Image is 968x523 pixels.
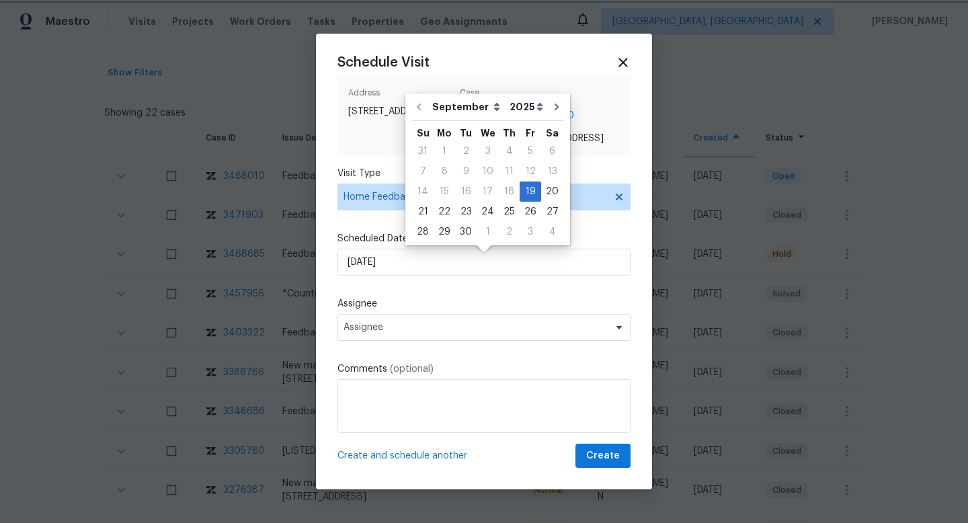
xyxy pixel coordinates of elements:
label: Assignee [337,297,631,311]
div: Sat Sep 06 2025 [541,141,563,161]
label: Scheduled Date [337,232,631,245]
div: Mon Sep 01 2025 [434,141,455,161]
div: Fri Sep 12 2025 [520,161,541,182]
div: Sun Sep 28 2025 [412,222,434,242]
div: Thu Sep 11 2025 [499,161,520,182]
abbr: Wednesday [481,128,495,138]
select: Month [429,97,506,117]
div: 8 [434,162,455,181]
span: Schedule Visit [337,56,430,69]
div: 21 [412,202,434,221]
div: 1 [434,142,455,161]
div: Sat Sep 27 2025 [541,202,563,222]
div: Fri Sep 26 2025 [520,202,541,222]
div: 18 [499,182,520,201]
div: Wed Sep 24 2025 [477,202,499,222]
div: 3 [477,142,499,161]
div: 17 [477,182,499,201]
select: Year [506,97,547,117]
div: 26 [520,202,541,221]
button: Go to next month [547,93,567,120]
span: Close [616,55,631,70]
div: 13 [541,162,563,181]
span: Address [348,86,454,105]
div: 11 [499,162,520,181]
div: 20 [541,182,563,201]
div: Mon Sep 22 2025 [434,202,455,222]
div: Sat Oct 04 2025 [541,222,563,242]
div: 31 [412,142,434,161]
div: 9 [455,162,477,181]
div: 30 [455,223,477,241]
div: Tue Sep 23 2025 [455,202,477,222]
div: 3 [520,223,541,241]
span: [STREET_ADDRESS] [348,105,454,118]
abbr: Monday [437,128,452,138]
div: Thu Sep 25 2025 [499,202,520,222]
div: Sat Sep 13 2025 [541,161,563,182]
span: Create [586,448,620,465]
div: 12 [520,162,541,181]
div: Sun Sep 07 2025 [412,161,434,182]
div: 1 [477,223,499,241]
div: 25 [499,202,520,221]
div: Tue Sep 16 2025 [455,182,477,202]
div: 2 [455,142,477,161]
div: 4 [541,223,563,241]
div: 24 [477,202,499,221]
div: 5 [520,142,541,161]
abbr: Friday [526,128,535,138]
div: 16 [455,182,477,201]
div: 28 [412,223,434,241]
div: Tue Sep 30 2025 [455,222,477,242]
label: Visit Type [337,167,631,180]
div: 6 [541,142,563,161]
div: Sun Sep 21 2025 [412,202,434,222]
div: Mon Sep 15 2025 [434,182,455,202]
span: Home Feedback P1 [344,190,605,204]
div: Thu Sep 18 2025 [499,182,520,202]
div: Wed Sep 10 2025 [477,161,499,182]
div: 4 [499,142,520,161]
div: Sat Sep 20 2025 [541,182,563,202]
div: Thu Sep 04 2025 [499,141,520,161]
div: Sun Aug 31 2025 [412,141,434,161]
div: Fri Sep 19 2025 [520,182,541,202]
div: Thu Oct 02 2025 [499,222,520,242]
div: Mon Sep 08 2025 [434,161,455,182]
div: 14 [412,182,434,201]
button: Go to previous month [409,93,429,120]
div: 19 [520,182,541,201]
div: Wed Oct 01 2025 [477,222,499,242]
abbr: Thursday [503,128,516,138]
button: Create [575,444,631,469]
span: (optional) [390,364,434,374]
div: Fri Oct 03 2025 [520,222,541,242]
div: 2 [499,223,520,241]
div: Wed Sep 03 2025 [477,141,499,161]
div: 10 [477,162,499,181]
div: 22 [434,202,455,221]
div: 15 [434,182,455,201]
label: Comments [337,362,631,376]
div: 23 [455,202,477,221]
abbr: Saturday [546,128,559,138]
div: 29 [434,223,455,241]
div: Fri Sep 05 2025 [520,141,541,161]
span: Create and schedule another [337,449,467,462]
div: Tue Sep 02 2025 [455,141,477,161]
abbr: Sunday [417,128,430,138]
span: Case [460,86,620,105]
input: M/D/YYYY [337,249,631,276]
div: Tue Sep 09 2025 [455,161,477,182]
div: Sun Sep 14 2025 [412,182,434,202]
div: 27 [541,202,563,221]
div: Mon Sep 29 2025 [434,222,455,242]
span: Assignee [344,322,607,333]
div: Wed Sep 17 2025 [477,182,499,202]
abbr: Tuesday [460,128,472,138]
div: 7 [412,162,434,181]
